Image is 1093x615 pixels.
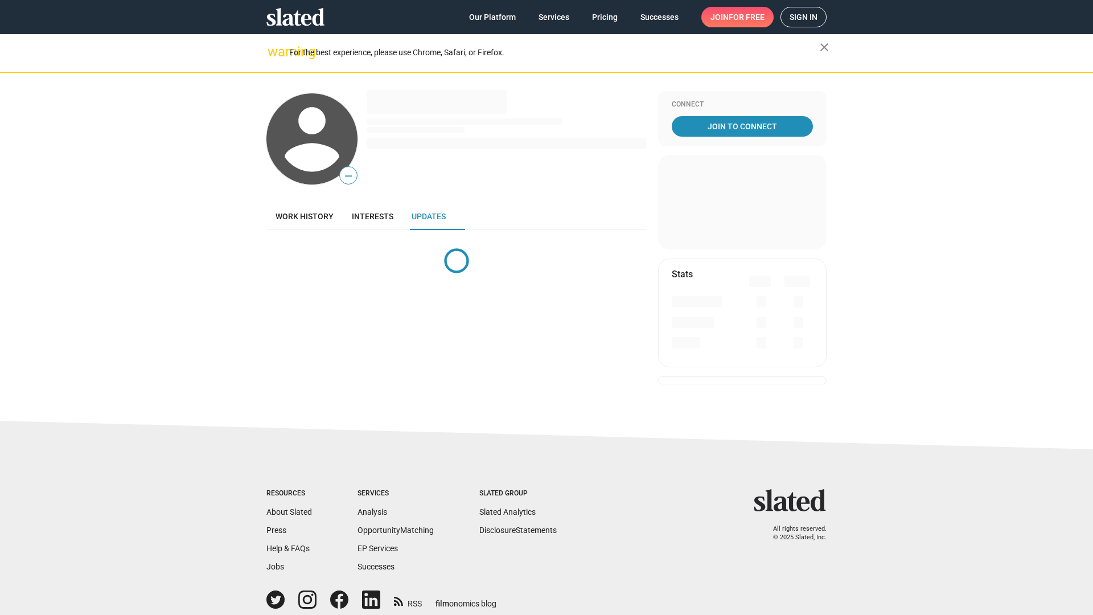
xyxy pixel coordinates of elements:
p: All rights reserved. © 2025 Slated, Inc. [761,525,827,542]
span: Join To Connect [674,116,811,137]
span: Join [710,7,765,27]
span: Work history [276,212,334,221]
div: Slated Group [479,489,557,498]
span: Services [539,7,569,27]
div: For the best experience, please use Chrome, Safari, or Firefox. [289,45,820,60]
mat-icon: close [817,40,831,54]
span: Sign in [790,7,817,27]
a: Slated Analytics [479,507,536,516]
span: film [435,599,449,608]
a: Sign in [780,7,827,27]
span: Successes [640,7,679,27]
a: Join To Connect [672,116,813,137]
div: Services [358,489,434,498]
a: About Slated [266,507,312,516]
span: Our Platform [469,7,516,27]
a: Successes [631,7,688,27]
a: RSS [394,592,422,609]
mat-card-title: Stats [672,268,693,280]
span: for free [729,7,765,27]
a: Help & FAQs [266,544,310,553]
a: Joinfor free [701,7,774,27]
span: Updates [412,212,446,221]
a: Jobs [266,562,284,571]
a: EP Services [358,544,398,553]
div: Connect [672,100,813,109]
a: Interests [343,203,402,230]
a: Analysis [358,507,387,516]
span: Pricing [592,7,618,27]
a: Updates [402,203,455,230]
mat-icon: warning [268,45,281,59]
a: Services [529,7,578,27]
span: Interests [352,212,393,221]
a: Work history [266,203,343,230]
span: — [340,169,357,183]
a: DisclosureStatements [479,526,557,535]
a: Successes [358,562,395,571]
a: filmonomics blog [435,589,496,609]
div: Resources [266,489,312,498]
a: Our Platform [460,7,525,27]
a: Pricing [583,7,627,27]
a: Press [266,526,286,535]
a: OpportunityMatching [358,526,434,535]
